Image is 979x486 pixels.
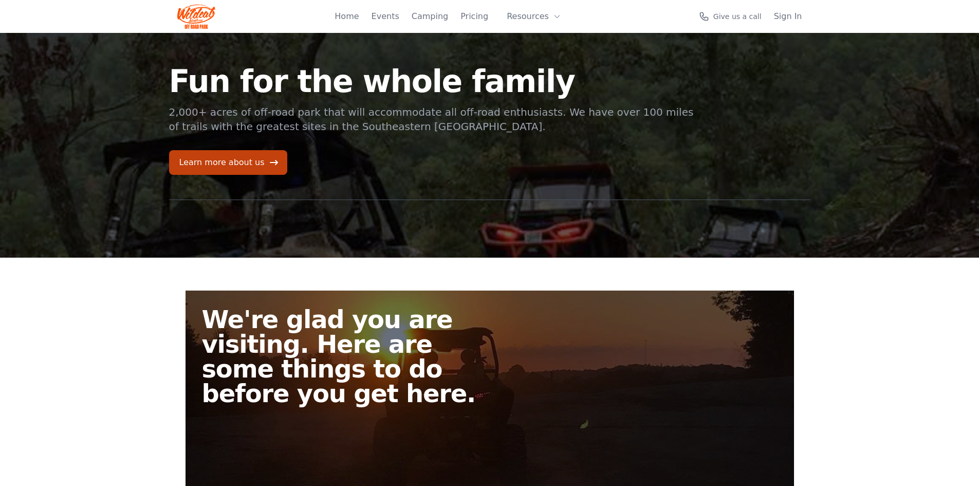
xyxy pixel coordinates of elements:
h2: We're glad you are visiting. Here are some things to do before you get here. [202,307,498,406]
a: Give us a call [699,11,762,22]
a: Camping [412,10,448,23]
a: Learn more about us [169,150,287,175]
button: Resources [501,6,567,27]
a: Home [335,10,359,23]
p: 2,000+ acres of off-road park that will accommodate all off-road enthusiasts. We have over 100 mi... [169,105,695,134]
a: Sign In [774,10,802,23]
a: Pricing [460,10,488,23]
span: Give us a call [713,11,762,22]
h1: Fun for the whole family [169,66,695,97]
a: Events [372,10,399,23]
img: Wildcat Logo [177,4,216,29]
